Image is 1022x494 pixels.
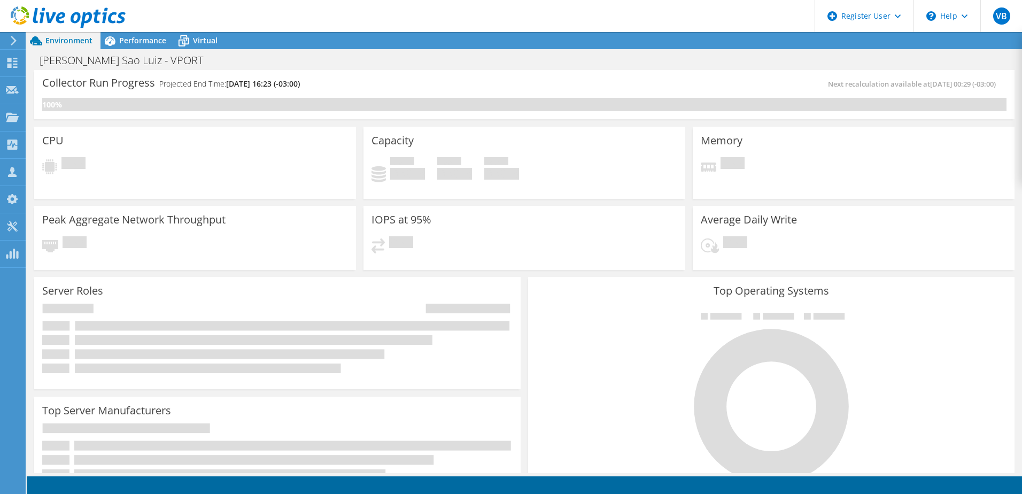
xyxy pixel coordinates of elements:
[484,157,508,168] span: Total
[926,11,936,21] svg: \n
[723,236,747,251] span: Pending
[390,168,425,180] h4: 0 GiB
[930,79,996,89] span: [DATE] 00:29 (-03:00)
[701,214,797,226] h3: Average Daily Write
[536,285,1006,297] h3: Top Operating Systems
[993,7,1010,25] span: VB
[119,35,166,45] span: Performance
[42,135,64,146] h3: CPU
[389,236,413,251] span: Pending
[721,157,745,172] span: Pending
[63,236,87,251] span: Pending
[828,79,1001,89] span: Next recalculation available at
[701,135,742,146] h3: Memory
[437,168,472,180] h4: 0 GiB
[159,78,300,90] h4: Projected End Time:
[193,35,218,45] span: Virtual
[42,405,171,416] h3: Top Server Manufacturers
[390,157,414,168] span: Used
[61,157,86,172] span: Pending
[226,79,300,89] span: [DATE] 16:23 (-03:00)
[42,214,226,226] h3: Peak Aggregate Network Throughput
[484,168,519,180] h4: 0 GiB
[45,35,92,45] span: Environment
[42,285,103,297] h3: Server Roles
[35,55,220,66] h1: [PERSON_NAME] Sao Luiz - VPORT
[371,135,414,146] h3: Capacity
[437,157,461,168] span: Free
[371,214,431,226] h3: IOPS at 95%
